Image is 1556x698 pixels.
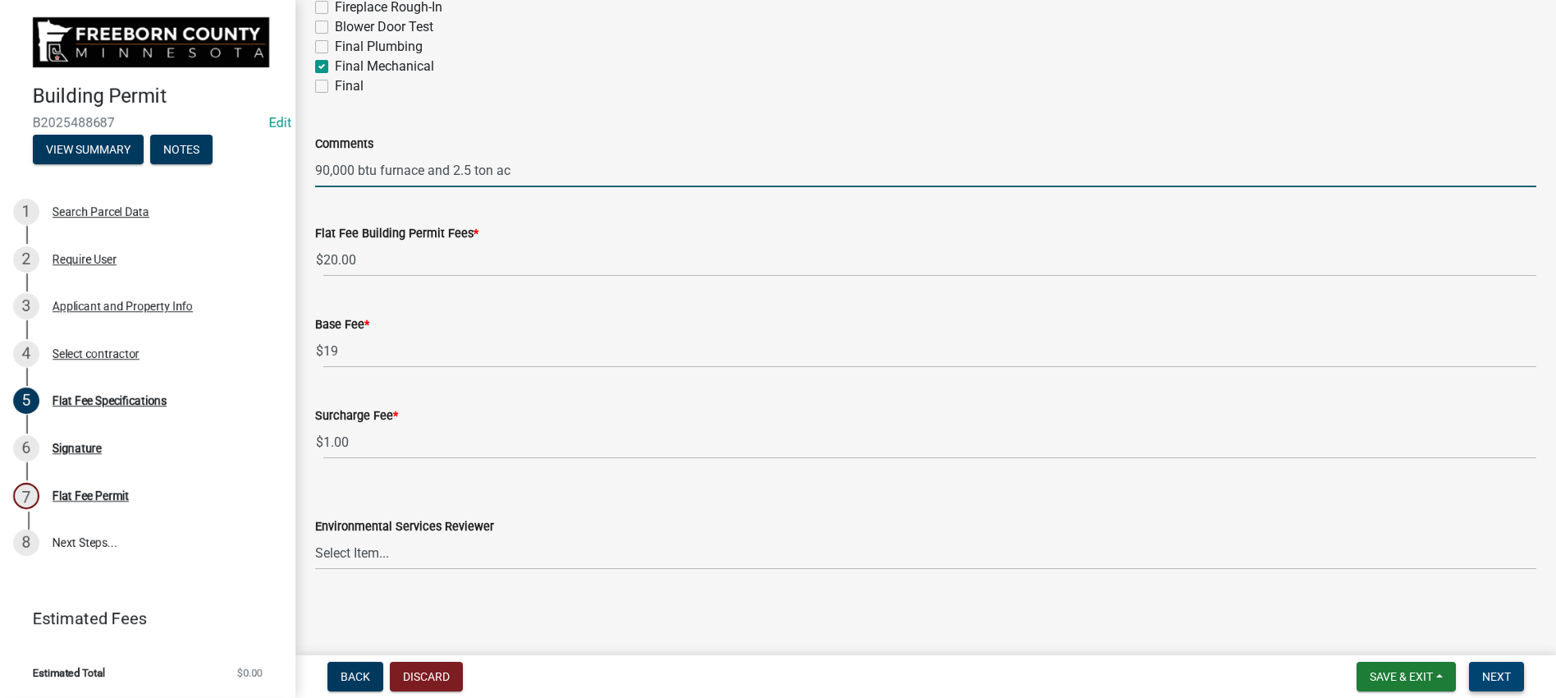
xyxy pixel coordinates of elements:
[335,76,364,96] label: Final
[33,85,282,108] h4: Building Permit
[315,521,494,533] label: Environmental Services Reviewer
[269,115,291,131] a: Edit
[1482,670,1511,683] span: Next
[33,144,144,157] wm-modal-confirm: Summary
[390,662,463,691] button: Discard
[237,668,263,678] span: $0.00
[53,206,149,218] div: Search Parcel Data
[13,483,39,509] div: 7
[33,17,269,67] img: Freeborn County, Minnesota
[327,662,383,691] button: Back
[13,435,39,462] div: 6
[335,57,434,76] label: Final Mechanical
[341,670,370,683] span: Back
[33,135,144,164] button: View Summary
[315,334,324,368] span: $
[33,115,263,131] span: B2025488687
[315,319,369,331] label: Base Fee
[315,139,373,150] label: Comments
[315,228,478,240] label: Flat Fee Building Permit Fees
[53,254,117,265] div: Require User
[13,293,39,319] div: 3
[53,490,129,502] div: Flat Fee Permit
[1370,670,1433,683] span: Save & Exit
[315,411,398,422] label: Surcharge Fee
[269,115,291,131] wm-modal-confirm: Edit Application Number
[1357,662,1456,691] button: Save & Exit
[1469,662,1524,691] button: Next
[150,135,213,164] button: Notes
[13,602,269,635] a: Estimated Fees
[53,348,140,360] div: Select contractor
[150,144,213,157] wm-modal-confirm: Notes
[13,246,39,273] div: 2
[13,341,39,367] div: 4
[53,395,167,406] div: Flat Fee Specifications
[13,199,39,225] div: 1
[315,425,324,459] span: $
[53,443,102,454] div: Signature
[13,530,39,556] div: 8
[335,17,433,37] label: Blower Door Test
[53,301,193,312] div: Applicant and Property Info
[315,243,324,277] span: $
[13,388,39,414] div: 5
[335,37,423,57] label: Final Plumbing
[33,668,105,678] span: Estimated Total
